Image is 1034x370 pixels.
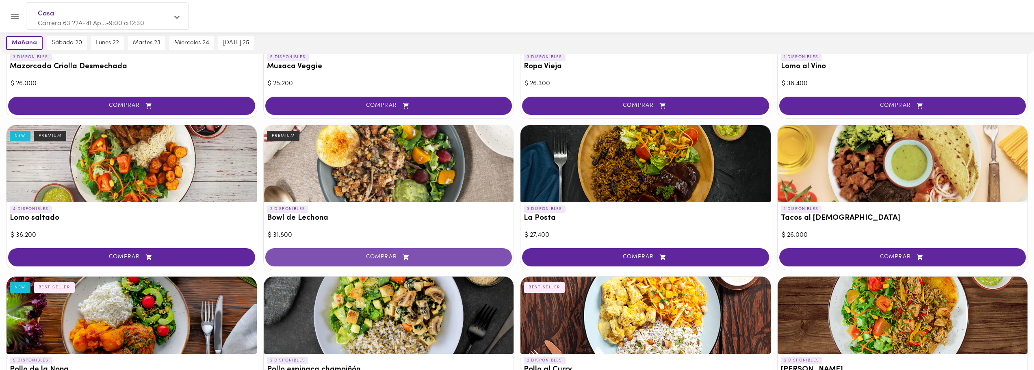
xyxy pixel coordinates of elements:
[522,97,769,115] button: COMPRAR
[524,206,566,213] p: 3 DISPONIBLES
[218,36,254,50] button: [DATE] 25
[524,357,566,364] p: 2 DISPONIBLES
[789,254,1016,261] span: COMPRAR
[525,79,767,89] div: $ 26.300
[987,323,1026,362] iframe: Messagebird Livechat Widget
[781,54,822,61] p: 1 DISPONIBLES
[5,6,25,26] button: Menu
[782,231,1024,240] div: $ 26.000
[12,39,37,47] span: mañana
[532,254,759,261] span: COMPRAR
[532,102,759,109] span: COMPRAR
[38,20,144,27] span: Carrera 63 22A-41 Ap... • 9:00 a 12:30
[779,97,1026,115] button: COMPRAR
[264,277,514,354] div: Pollo espinaca champiñón
[525,231,767,240] div: $ 27.400
[520,125,771,202] div: La Posta
[96,39,119,47] span: lunes 22
[778,277,1028,354] div: Arroz chaufa
[91,36,124,50] button: lunes 22
[11,79,253,89] div: $ 26.000
[265,248,512,266] button: COMPRAR
[267,206,309,213] p: 2 DISPONIBLES
[7,125,257,202] div: Lomo saltado
[267,63,511,71] h3: Musaca Veggie
[18,254,245,261] span: COMPRAR
[267,131,300,141] div: PREMIUM
[524,214,767,223] h3: La Posta
[18,102,245,109] span: COMPRAR
[781,357,823,364] p: 2 DISPONIBLES
[781,63,1025,71] h3: Lomo al Vino
[778,125,1028,202] div: Tacos al Pastor
[522,248,769,266] button: COMPRAR
[10,54,52,61] p: 3 DISPONIBLES
[34,282,75,293] div: BEST SELLER
[10,214,254,223] h3: Lomo saltado
[38,9,169,19] span: Casa
[524,63,767,71] h3: Ropa Vieja
[11,231,253,240] div: $ 36.200
[520,277,771,354] div: Pollo al Curry
[128,36,165,50] button: martes 23
[782,79,1024,89] div: $ 38.400
[789,102,1016,109] span: COMPRAR
[781,214,1025,223] h3: Tacos al [DEMOGRAPHIC_DATA]
[10,357,52,364] p: 5 DISPONIBLES
[10,206,52,213] p: 4 DISPONIBLES
[267,54,309,61] p: 5 DISPONIBLES
[7,277,257,354] div: Pollo de la Nona
[10,63,254,71] h3: Mazorcada Criolla Desmechada
[524,54,566,61] p: 3 DISPONIBLES
[10,282,30,293] div: NEW
[174,39,209,47] span: miércoles 24
[169,36,214,50] button: miércoles 24
[268,231,510,240] div: $ 31.800
[781,206,822,213] p: 1 DISPONIBLES
[6,36,43,50] button: mañana
[779,248,1026,266] button: COMPRAR
[133,39,160,47] span: martes 23
[264,125,514,202] div: Bowl de Lechona
[8,97,255,115] button: COMPRAR
[275,254,502,261] span: COMPRAR
[10,131,30,141] div: NEW
[223,39,249,47] span: [DATE] 25
[52,39,82,47] span: sábado 20
[265,97,512,115] button: COMPRAR
[275,102,502,109] span: COMPRAR
[47,36,87,50] button: sábado 20
[34,131,67,141] div: PREMIUM
[8,248,255,266] button: COMPRAR
[267,214,511,223] h3: Bowl de Lechona
[268,79,510,89] div: $ 25.200
[524,282,565,293] div: BEST SELLER
[267,357,309,364] p: 2 DISPONIBLES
